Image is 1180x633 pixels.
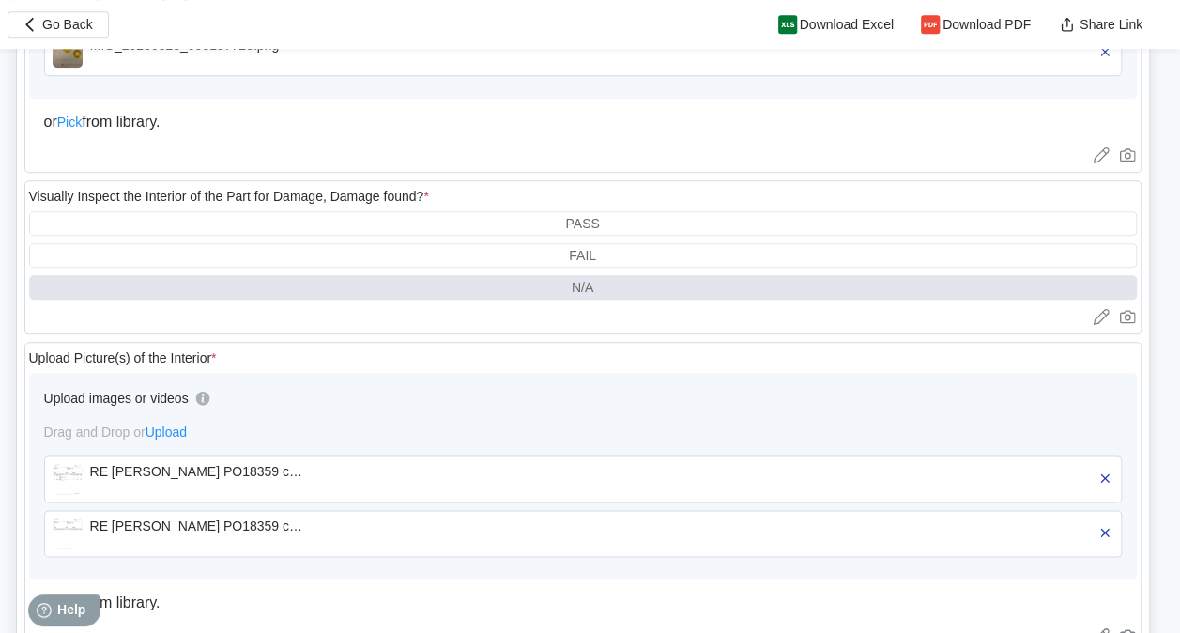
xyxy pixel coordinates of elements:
[1080,18,1142,31] span: Share Link
[42,18,93,31] span: Go Back
[44,425,188,440] span: Drag and Drop or
[53,518,83,548] img: REBurrowsPO18359conv2.jpg
[53,38,83,68] img: IMG_20250828_093157723.jpg
[565,216,599,231] div: PASS
[942,18,1031,31] span: Download PDF
[44,114,1122,131] div: or from library.
[146,425,187,440] span: Upload
[44,391,189,406] div: Upload images or videos
[90,464,306,479] div: RE [PERSON_NAME] PO18359 conv 1.jpeg
[57,115,82,130] span: Pick
[8,11,109,38] button: Go Back
[29,189,429,204] div: Visually Inspect the Interior of the Part for Damage, Damage found?
[766,11,909,38] button: Download Excel
[569,248,596,263] div: FAIL
[909,11,1046,38] button: Download PDF
[1046,11,1157,38] button: Share Link
[29,350,217,365] div: Upload Picture(s) of the Interior
[572,280,593,295] div: N/A
[44,594,1122,611] div: or from library.
[90,518,306,533] div: RE [PERSON_NAME] PO18359 conv 2.jpeg
[53,464,83,494] img: REBurrowsPO18359conv1.jpg
[800,18,894,31] span: Download Excel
